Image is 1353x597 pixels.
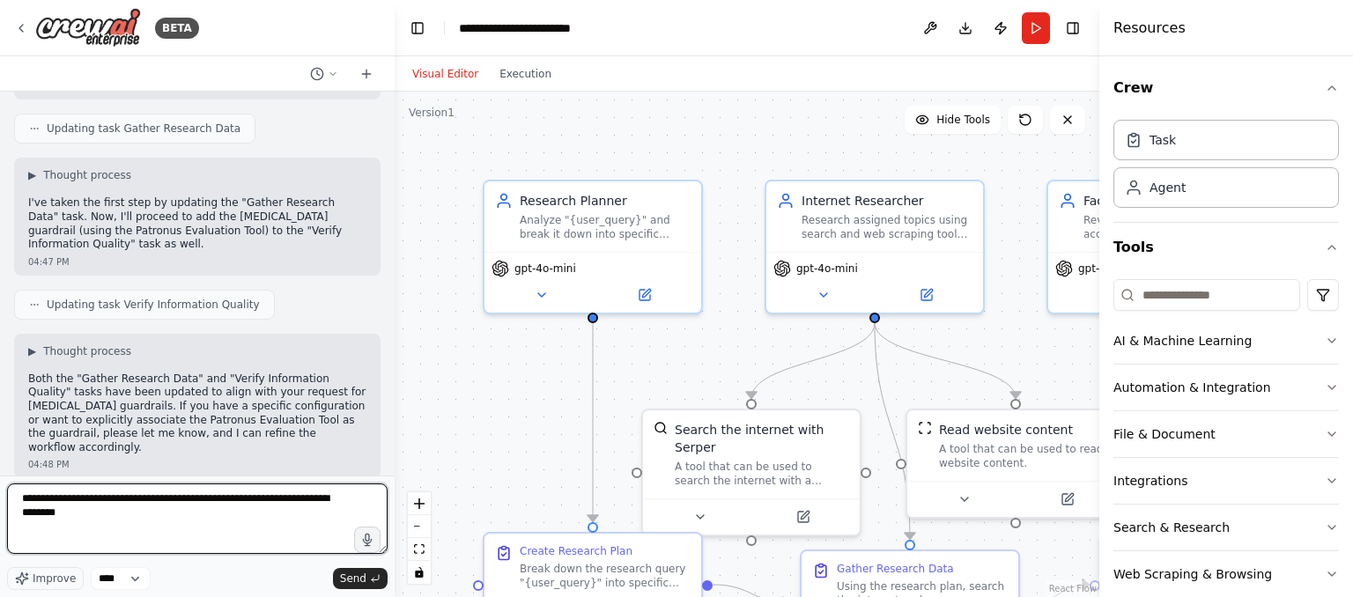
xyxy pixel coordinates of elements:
div: Agent [1150,179,1186,196]
span: Thought process [43,168,131,182]
nav: breadcrumb [459,19,610,37]
div: Review research data for accuracy, identify inconsistencies, and flag potential misinformation or... [1083,213,1254,241]
button: Send [333,568,388,589]
button: Hide Tools [905,106,1001,134]
button: Open in side panel [753,506,853,527]
button: AI & Machine Learning [1113,318,1339,364]
span: Send [340,571,366,586]
button: toggle interactivity [408,561,431,584]
a: React Flow attribution [1049,584,1097,593]
span: Thought process [43,344,131,358]
button: Execution [489,63,562,85]
h4: Resources [1113,18,1186,39]
g: Edge from 31d20276-c30e-4372-8e30-d122b1af3b94 to 500e29bd-2827-4f29-b2fb-1e96852b80ac [584,322,602,521]
img: SerperDevTool [654,421,668,435]
p: Both the "Gather Research Data" and "Verify Information Quality" tasks have been updated to align... [28,372,366,455]
div: Research assigned topics using search and web scraping tools to gather comprehensive, accurate in... [802,213,972,241]
g: Edge from c8c36a7c-3f48-4eeb-8eda-9669512d1415 to 3b32c930-8425-4bd7-bf31-0ff1c7812216 [866,322,919,539]
div: A tool that can be used to search the internet with a search_query. Supports different search typ... [675,460,849,488]
button: zoom out [408,515,431,538]
g: Edge from c8c36a7c-3f48-4eeb-8eda-9669512d1415 to 15413c38-5580-4a0f-bf2e-69dee919d325 [866,322,1024,398]
div: Search the internet with Serper [675,421,849,456]
button: Web Scraping & Browsing [1113,551,1339,597]
span: gpt-4o-mini [796,262,858,276]
button: zoom in [408,492,431,515]
div: Break down the research query "{user_query}" into specific topics and key questions that need inv... [520,562,691,590]
button: File & Document [1113,411,1339,457]
span: Updating task Gather Research Data [47,122,240,136]
div: 04:47 PM [28,255,366,269]
div: React Flow controls [408,492,431,584]
div: Gather Research Data [837,562,954,576]
div: Internet Researcher [802,192,972,210]
div: Read website content [939,421,1073,439]
button: Integrations [1113,458,1339,504]
img: ScrapeWebsiteTool [918,421,932,435]
button: Hide left sidebar [405,16,430,41]
div: ScrapeWebsiteToolRead website contentA tool that can be used to read a website content. [906,409,1126,519]
button: Crew [1113,63,1339,113]
button: Hide right sidebar [1061,16,1085,41]
div: Research PlannerAnalyze "{user_query}" and break it down into specific research topics and key qu... [483,180,703,314]
span: Improve [33,571,76,586]
button: ▶Thought process [28,344,131,358]
div: Task [1150,131,1176,149]
button: fit view [408,538,431,561]
div: A tool that can be used to read a website content. [939,442,1113,470]
span: ▶ [28,168,36,182]
span: Updating task Verify Information Quality [47,298,260,312]
div: Research Planner [520,192,691,210]
g: Edge from c8c36a7c-3f48-4eeb-8eda-9669512d1415 to 5b07b3d5-f4b1-496f-978c-bfd096aa483d [743,322,884,398]
button: Open in side panel [1017,489,1117,510]
p: I've taken the first step by updating the "Gather Research Data" task. Now, I'll proceed to add t... [28,196,366,251]
button: Tools [1113,223,1339,272]
span: Hide Tools [936,113,990,127]
div: Internet ResearcherResearch assigned topics using search and web scraping tools to gather compreh... [765,180,985,314]
span: ▶ [28,344,36,358]
div: Create Research Plan [520,544,632,558]
div: Fact CheckerReview research data for accuracy, identify inconsistencies, and flag potential misin... [1046,180,1267,314]
button: Automation & Integration [1113,365,1339,410]
button: Search & Research [1113,505,1339,550]
button: ▶Thought process [28,168,131,182]
div: Crew [1113,113,1339,222]
button: Start a new chat [352,63,381,85]
div: Analyze "{user_query}" and break it down into specific research topics and key questions that nee... [520,213,691,241]
div: Fact Checker [1083,192,1254,210]
div: BETA [155,18,199,39]
button: Open in side panel [595,284,694,306]
div: 04:48 PM [28,458,366,471]
button: Visual Editor [402,63,489,85]
span: gpt-4o-mini [514,262,576,276]
div: SerperDevToolSearch the internet with SerperA tool that can be used to search the internet with a... [641,409,861,536]
img: Logo [35,8,141,48]
button: Click to speak your automation idea [354,527,381,553]
button: Open in side panel [876,284,976,306]
span: gpt-4o-mini [1078,262,1140,276]
button: Switch to previous chat [303,63,345,85]
div: Version 1 [409,106,455,120]
button: Improve [7,567,84,590]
